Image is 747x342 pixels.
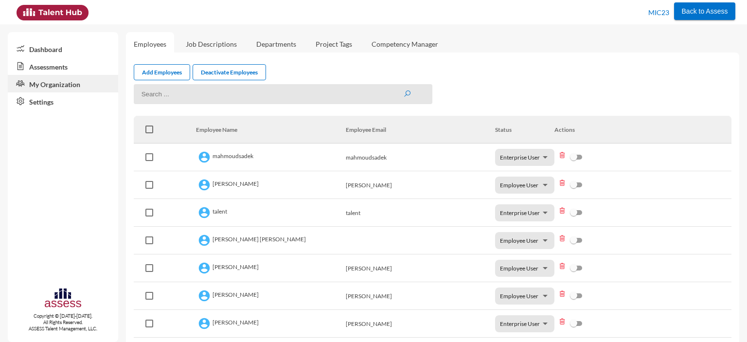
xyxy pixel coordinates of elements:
[134,84,433,104] input: Search ...
[500,265,538,272] span: Employee User
[196,282,345,310] td: [PERSON_NAME]
[44,287,82,311] img: assesscompany-logo.png
[134,64,190,80] a: Add Employees
[500,181,538,189] span: Employee User
[674,5,736,16] a: Back to Assess
[196,254,345,282] td: [PERSON_NAME]
[346,116,495,144] th: Employee Email
[126,32,174,56] a: Employees
[682,7,728,15] span: Back to Assess
[648,5,669,20] p: MIC23
[346,144,495,171] td: mahmoudsadek
[8,57,118,75] a: Assessments
[674,2,736,20] button: Back to Assess
[500,154,540,161] span: Enterprise User
[308,32,360,56] a: Project Tags
[554,116,731,144] th: Actions
[495,116,554,144] th: Status
[196,171,345,199] td: [PERSON_NAME]
[500,292,538,300] span: Employee User
[196,310,345,338] td: [PERSON_NAME]
[346,254,495,282] td: [PERSON_NAME]
[346,310,495,338] td: [PERSON_NAME]
[364,32,446,56] a: Competency Manager
[500,320,540,327] span: Enterprise User
[8,75,118,92] a: My Organization
[500,209,540,216] span: Enterprise User
[249,32,304,56] a: Departments
[196,227,345,254] td: [PERSON_NAME] [PERSON_NAME]
[346,282,495,310] td: [PERSON_NAME]
[346,171,495,199] td: [PERSON_NAME]
[178,32,245,56] a: Job Descriptions
[196,144,345,171] td: mahmoudsadek
[196,116,345,144] th: Employee Name
[8,313,118,332] p: Copyright © [DATE]-[DATE]. All Rights Reserved. ASSESS Talent Management, LLC.
[346,199,495,227] td: talent
[8,92,118,110] a: Settings
[196,199,345,227] td: talent
[193,64,266,80] a: Deactivate Employees
[500,237,538,244] span: Employee User
[8,40,118,57] a: Dashboard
